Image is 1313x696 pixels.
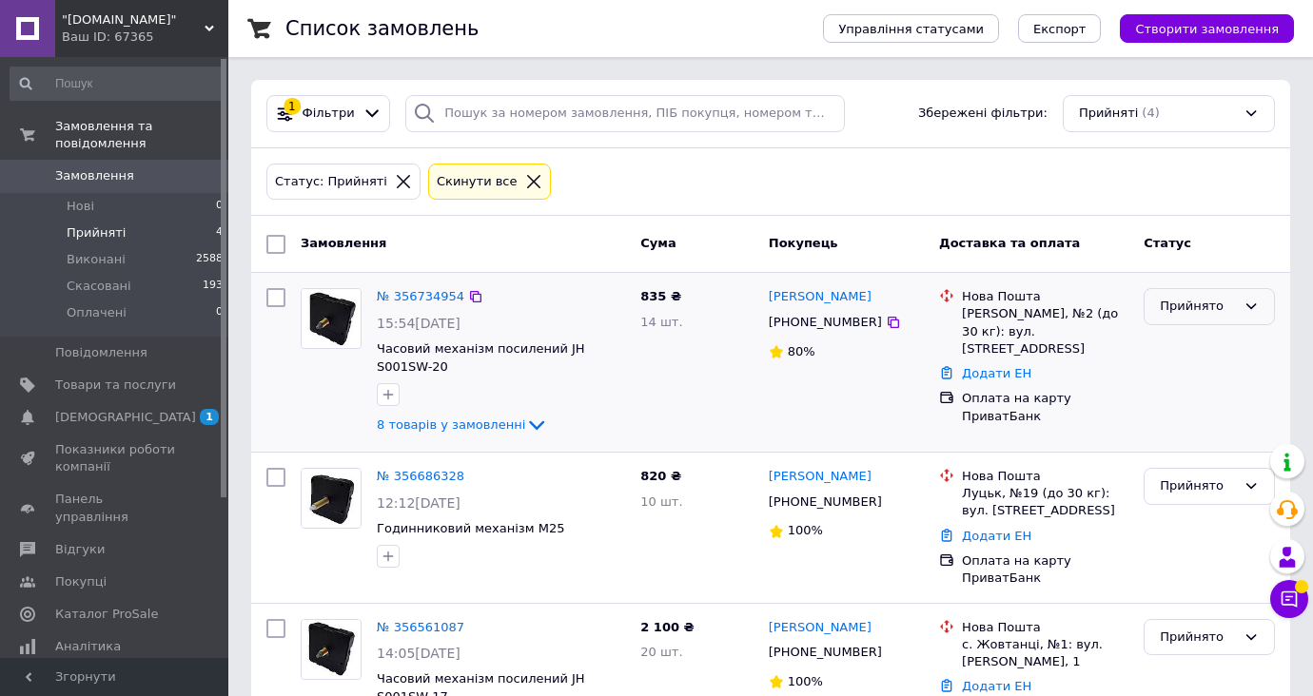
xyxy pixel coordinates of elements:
img: Фото товару [302,289,361,348]
span: 100% [788,674,823,688]
a: Додати ЕН [962,366,1031,380]
h1: Список замовлень [285,17,479,40]
span: Скасовані [67,278,131,295]
button: Створити замовлення [1120,14,1294,43]
button: Чат з покупцем [1270,580,1308,618]
span: Товари та послуги [55,377,176,394]
a: Фото товару [301,468,362,529]
a: Фото товару [301,619,362,680]
span: Панель управління [55,491,176,525]
span: Експорт [1033,22,1087,36]
a: [PERSON_NAME] [769,288,872,306]
span: Повідомлення [55,344,147,361]
div: Оплата на карту ПриватБанк [962,552,1128,587]
span: Покупці [55,573,107,590]
span: Cума [640,236,676,250]
span: Аналітика [55,638,121,655]
span: 2 100 ₴ [640,620,694,634]
input: Пошук [10,67,225,101]
span: [PHONE_NUMBER] [769,645,882,659]
div: Прийнято [1160,297,1236,317]
a: Додати ЕН [962,679,1031,693]
div: Нова Пошта [962,288,1128,305]
span: "Kupitchasy.com.ua" [62,11,205,29]
span: [DEMOGRAPHIC_DATA] [55,409,196,426]
span: 2588 [196,251,223,268]
a: № 356686328 [377,469,464,483]
span: Нові [67,198,94,215]
span: Фільтри [303,105,355,123]
span: 0 [216,304,223,321]
span: 8 товарів у замовленні [377,417,525,432]
div: 1 [284,98,301,115]
span: Каталог ProSale [55,606,158,623]
span: 14:05[DATE] [377,646,461,661]
span: Прийняті [1079,105,1138,123]
span: 100% [788,523,823,537]
span: 20 шт. [640,645,682,659]
div: Статус: Прийняті [271,172,391,192]
span: Відгуки [55,541,105,558]
div: Нова Пошта [962,468,1128,485]
span: 15:54[DATE] [377,316,461,331]
a: № 356734954 [377,289,464,303]
span: [PHONE_NUMBER] [769,494,882,509]
span: Виконані [67,251,126,268]
span: 80% [788,344,815,358]
span: Створити замовлення [1135,22,1279,36]
a: Годинниковий механізм М25 [377,521,564,535]
span: 0 [216,198,223,215]
div: с. Жовтанці, №1: вул. [PERSON_NAME], 1 [962,636,1128,670]
button: Експорт [1018,14,1102,43]
span: Замовлення [55,167,134,184]
a: № 356561087 [377,620,464,634]
span: 1 [200,409,219,425]
a: [PERSON_NAME] [769,468,872,486]
a: Додати ЕН [962,529,1031,543]
a: [PERSON_NAME] [769,619,872,637]
img: Фото товару [302,620,361,679]
span: 14 шт. [640,315,682,329]
span: 835 ₴ [640,289,681,303]
div: Оплата на карту ПриватБанк [962,390,1128,424]
div: Нова Пошта [962,619,1128,636]
div: Луцьк, №19 (до 30 кг): вул. [STREET_ADDRESS] [962,485,1128,519]
span: Замовлення та повідомлення [55,118,228,152]
div: [PERSON_NAME], №2 (до 30 кг): вул. [STREET_ADDRESS] [962,305,1128,358]
span: Статус [1144,236,1191,250]
span: Замовлення [301,236,386,250]
span: Оплачені [67,304,127,321]
span: Прийняті [67,224,126,242]
span: (4) [1142,106,1159,120]
span: 820 ₴ [640,469,681,483]
span: Збережені фільтри: [918,105,1048,123]
span: 12:12[DATE] [377,495,461,511]
input: Пошук за номером замовлення, ПІБ покупця, номером телефону, Email, номером накладної [405,95,845,132]
a: 8 товарів у замовленні [377,417,548,432]
span: 10 шт. [640,494,682,509]
span: 4 [216,224,223,242]
div: Cкинути все [433,172,521,192]
span: Доставка та оплата [939,236,1080,250]
span: Показники роботи компанії [55,441,176,475]
div: Прийнято [1160,476,1236,496]
a: Часовий механізм посилений JH S001SW-20 [377,341,585,374]
span: Покупець [769,236,838,250]
span: Управління статусами [838,22,984,36]
img: Фото товару [302,469,361,528]
span: 193 [203,278,223,295]
span: [PHONE_NUMBER] [769,315,882,329]
a: Фото товару [301,288,362,349]
a: Створити замовлення [1101,21,1294,35]
div: Прийнято [1160,628,1236,648]
button: Управління статусами [823,14,999,43]
div: Ваш ID: 67365 [62,29,228,46]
